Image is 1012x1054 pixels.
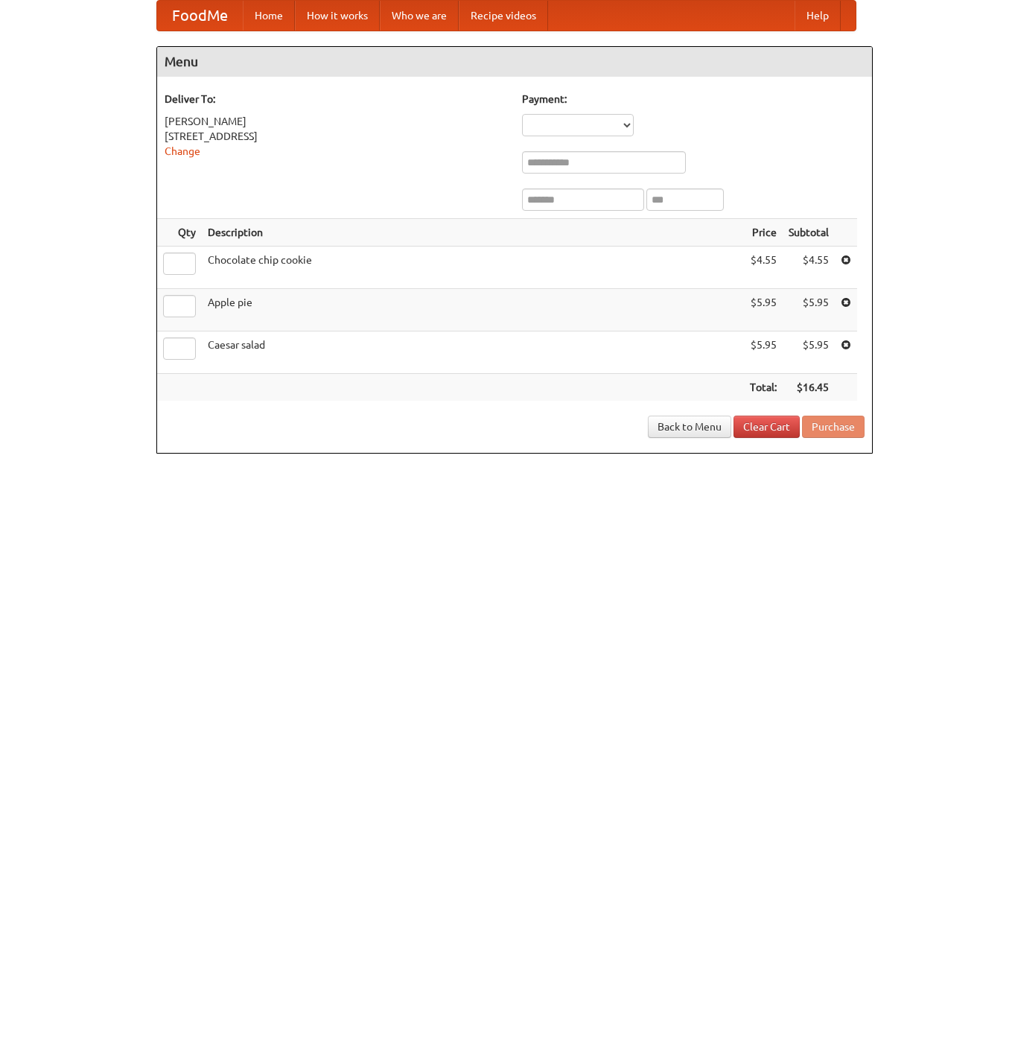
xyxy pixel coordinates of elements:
[783,331,835,374] td: $5.95
[202,289,744,331] td: Apple pie
[165,114,507,129] div: [PERSON_NAME]
[783,247,835,289] td: $4.55
[744,289,783,331] td: $5.95
[165,145,200,157] a: Change
[733,416,800,438] a: Clear Cart
[380,1,459,31] a: Who we are
[783,219,835,247] th: Subtotal
[202,331,744,374] td: Caesar salad
[648,416,731,438] a: Back to Menu
[157,47,872,77] h4: Menu
[165,92,507,107] h5: Deliver To:
[744,247,783,289] td: $4.55
[522,92,865,107] h5: Payment:
[795,1,841,31] a: Help
[802,416,865,438] button: Purchase
[744,219,783,247] th: Price
[783,289,835,331] td: $5.95
[744,374,783,401] th: Total:
[202,247,744,289] td: Chocolate chip cookie
[157,1,243,31] a: FoodMe
[295,1,380,31] a: How it works
[243,1,295,31] a: Home
[202,219,744,247] th: Description
[783,374,835,401] th: $16.45
[459,1,548,31] a: Recipe videos
[744,331,783,374] td: $5.95
[157,219,202,247] th: Qty
[165,129,507,144] div: [STREET_ADDRESS]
